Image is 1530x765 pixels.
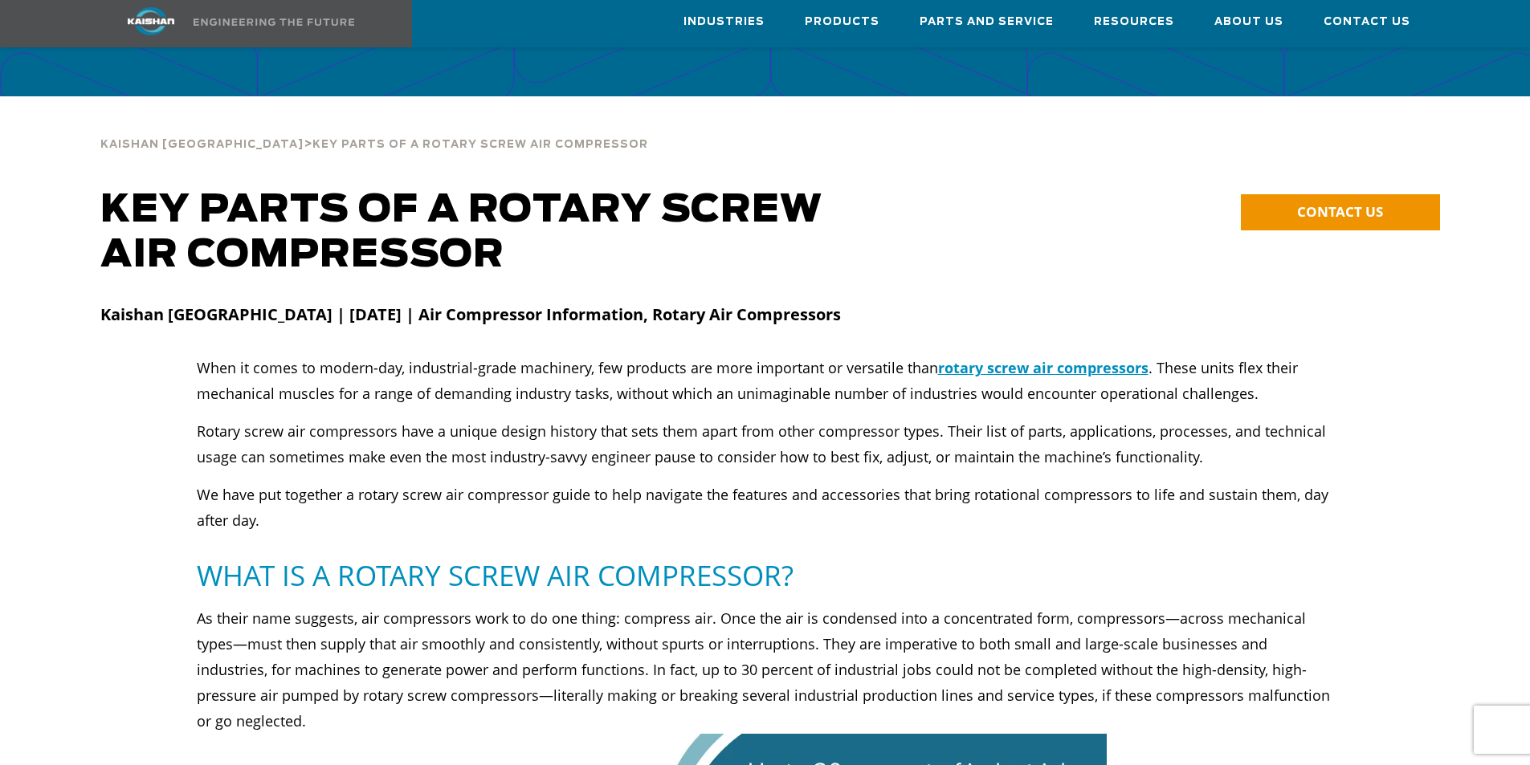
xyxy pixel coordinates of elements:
p: We have put together a rotary screw air compressor guide to help navigate the features and access... [197,482,1334,533]
span: KEY PARTS OF A ROTARY SCREW AIR COMPRESSOR [100,191,822,275]
strong: Kaishan [GEOGRAPHIC_DATA] | [DATE] | Air Compressor Information, Rotary Air Compressors [100,303,841,325]
span: Parts and Service [920,13,1054,31]
a: Key Parts Of A Rotary Screw Air Compressor [312,136,648,151]
a: Kaishan [GEOGRAPHIC_DATA] [100,136,304,151]
span: Resources [1094,13,1174,31]
span: Products [805,13,879,31]
span: Contact Us [1324,13,1410,31]
p: When it comes to modern-day, industrial-grade machinery, few products are more important or versa... [197,355,1334,406]
img: Engineering the future [194,18,354,26]
a: CONTACT US [1241,194,1440,230]
h5: What Is A Rotary Screw Air Compressor? [197,557,1334,593]
span: CONTACT US [1297,202,1383,221]
a: rotary screw air compressors [938,358,1149,377]
span: Kaishan [GEOGRAPHIC_DATA] [100,140,304,150]
div: > [100,120,648,157]
span: Key Parts Of A Rotary Screw Air Compressor [312,140,648,150]
span: Industries [683,13,765,31]
p: Rotary screw air compressors have a unique design history that sets them apart from other compres... [197,418,1334,470]
img: kaishan logo [91,7,211,35]
span: About Us [1214,13,1283,31]
p: As their name suggests, air compressors work to do one thing: compress air. Once the air is conde... [197,605,1334,734]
